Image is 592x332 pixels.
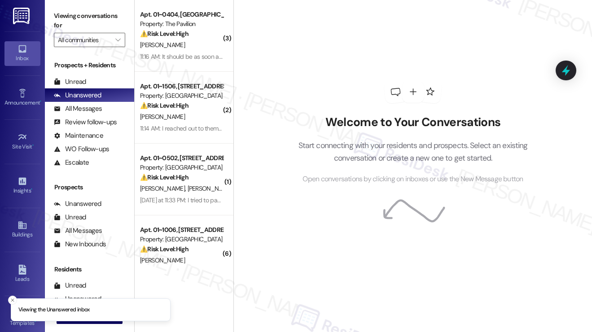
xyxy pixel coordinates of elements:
[140,91,223,100] div: Property: [GEOGRAPHIC_DATA]
[140,41,185,49] span: [PERSON_NAME]
[45,265,134,274] div: Residents
[54,281,86,290] div: Unread
[140,245,189,253] strong: ⚠️ Risk Level: High
[31,186,32,192] span: •
[4,218,40,242] a: Buildings
[140,256,185,264] span: [PERSON_NAME]
[140,30,189,38] strong: ⚠️ Risk Level: High
[140,235,223,244] div: Property: [GEOGRAPHIC_DATA]
[54,199,101,209] div: Unanswered
[4,41,40,66] a: Inbox
[285,115,541,130] h2: Welcome to Your Conversations
[54,144,109,154] div: WO Follow-ups
[140,19,223,29] div: Property: The Pavilion
[54,9,125,33] label: Viewing conversations for
[115,36,120,44] i: 
[140,163,223,172] div: Property: [GEOGRAPHIC_DATA]
[45,183,134,192] div: Prospects
[140,52,274,61] div: 11:16 AM: It should be as soon as a week from [DATE]
[140,124,570,132] div: 11:14 AM: I reached out to them and they had no information on my refund. My bank doesn't see it,...
[54,104,102,114] div: All Messages
[40,98,41,105] span: •
[188,184,232,192] span: [PERSON_NAME]
[140,10,223,19] div: Apt. 01~0404, [GEOGRAPHIC_DATA][PERSON_NAME]
[54,118,117,127] div: Review follow-ups
[54,91,101,100] div: Unanswered
[4,174,40,198] a: Insights •
[54,226,102,236] div: All Messages
[32,142,34,149] span: •
[54,131,103,140] div: Maintenance
[45,61,134,70] div: Prospects + Residents
[4,262,40,286] a: Leads
[54,240,106,249] div: New Inbounds
[54,77,86,87] div: Unread
[303,174,523,185] span: Open conversations by clicking on inboxes or use the New Message button
[54,158,89,167] div: Escalate
[4,130,40,154] a: Site Visit •
[140,196,479,204] div: [DATE] at 11:33 PM: I tried to pay my rent, but can't because of a message left on the app...shou...
[140,173,189,181] strong: ⚠️ Risk Level: High
[58,33,111,47] input: All communities
[285,139,541,165] p: Start connecting with your residents and prospects. Select an existing conversation or create a n...
[140,184,188,192] span: [PERSON_NAME]
[54,213,86,222] div: Unread
[140,101,189,109] strong: ⚠️ Risk Level: High
[13,8,31,24] img: ResiDesk Logo
[18,306,90,314] p: Viewing the Unanswered inbox
[140,82,223,91] div: Apt. 01~1506, [STREET_ADDRESS][PERSON_NAME]
[35,319,36,325] span: •
[140,268,562,276] div: [DATE] at 9:52 PM: Just paid manually. Please confirm it went through on your end! Can we still t...
[4,306,40,330] a: Templates •
[140,225,223,235] div: Apt. 01~1006, [STREET_ADDRESS][PERSON_NAME]
[140,113,185,121] span: [PERSON_NAME]
[8,296,17,305] button: Close toast
[140,153,223,163] div: Apt. 01~0502, [STREET_ADDRESS][GEOGRAPHIC_DATA][US_STATE][STREET_ADDRESS]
